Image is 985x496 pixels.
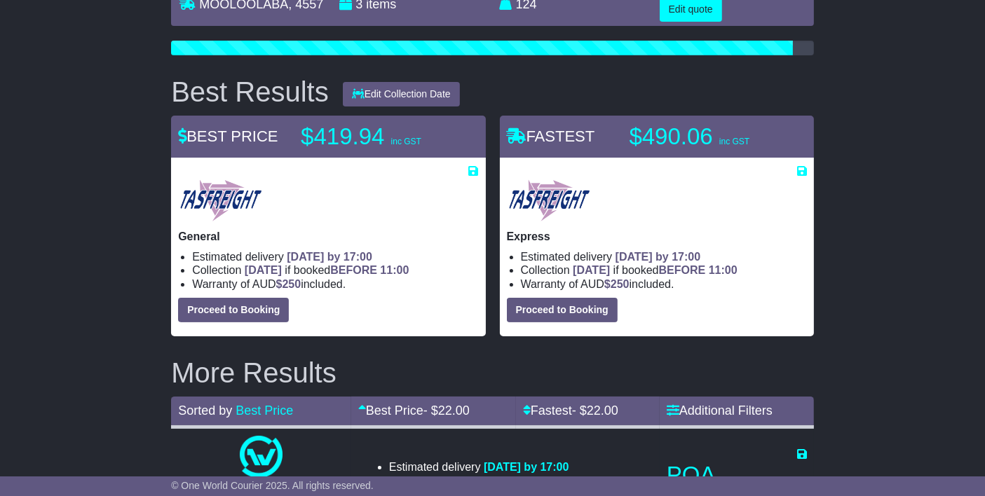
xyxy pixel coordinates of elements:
span: [DATE] [245,264,282,276]
li: Collection [521,263,807,277]
p: $490.06 [630,123,805,151]
li: Warranty of AUD included. [521,277,807,291]
span: [DATE] by 17:00 [616,251,701,263]
li: Collection [192,263,478,277]
li: Estimated delivery [389,460,569,474]
button: Proceed to Booking [507,298,618,322]
span: - $ [572,404,618,418]
span: if booked [573,264,737,276]
span: [DATE] by 17:00 [484,461,569,473]
li: Collection [389,474,569,488]
div: Best Results [164,76,336,107]
span: inc GST [391,137,421,146]
p: POA [667,461,807,489]
p: General [178,230,478,243]
span: 250 [283,278,301,290]
span: $ [604,278,630,290]
span: Sorted by [178,404,232,418]
button: Proceed to Booking [178,298,289,322]
a: Best Price [236,404,293,418]
li: Estimated delivery [521,250,807,263]
img: One World Courier: Same Day Nationwide(quotes take 0.5-1 hour) [240,436,282,478]
span: FASTEST [507,128,595,145]
span: 250 [611,278,630,290]
span: $ [276,278,301,290]
span: © One World Courier 2025. All rights reserved. [171,480,374,491]
h2: More Results [171,357,814,388]
span: 11:00 [709,264,738,276]
span: BEST PRICE [178,128,278,145]
span: 22.00 [438,404,470,418]
a: Fastest- $22.00 [523,404,618,418]
li: Warranty of AUD included. [192,277,478,291]
span: [DATE] [573,264,610,276]
img: Tasfreight: Express [507,178,592,223]
p: $419.94 [301,123,476,151]
span: inc GST [721,475,751,485]
li: Estimated delivery [192,250,478,263]
span: - $ [423,404,470,418]
a: Best Price- $22.00 [358,404,470,418]
img: Tasfreight: General [178,178,263,223]
span: 11:00 [380,264,409,276]
span: BEFORE [330,264,377,276]
span: 22.00 [587,404,618,418]
span: BEFORE [659,264,706,276]
span: inc GST [719,137,749,146]
span: [DATE] by 17:00 [287,251,372,263]
p: Express [507,230,807,243]
span: if booked [245,264,409,276]
button: Edit Collection Date [343,82,460,106]
a: Additional Filters [667,404,773,418]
